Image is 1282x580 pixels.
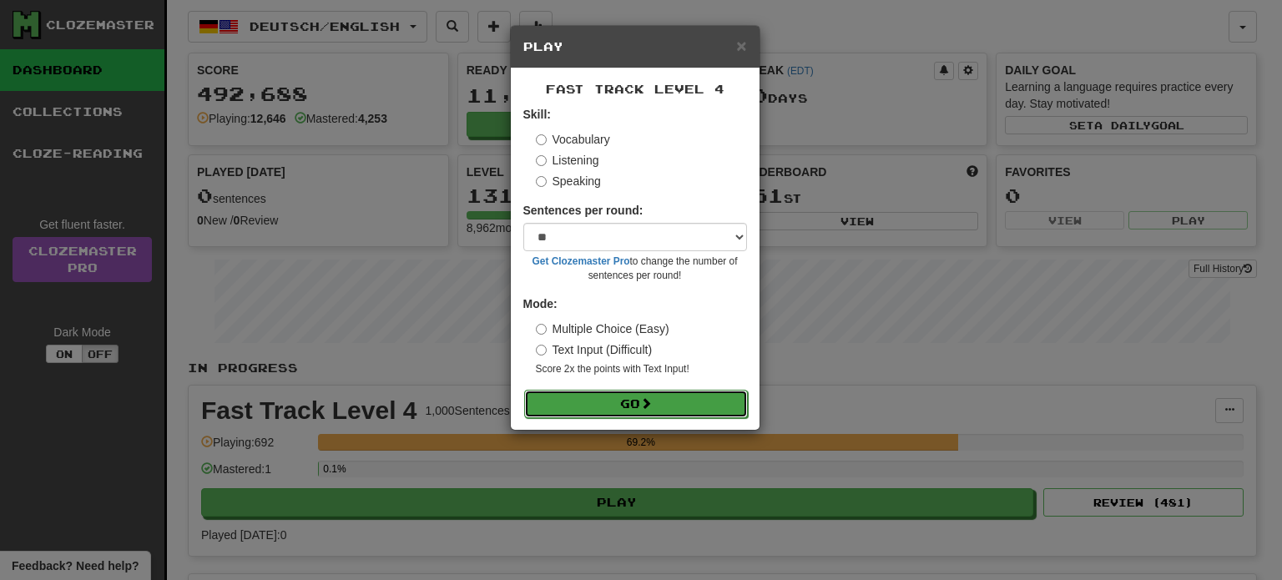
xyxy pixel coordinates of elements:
[736,37,746,54] button: Close
[523,202,644,219] label: Sentences per round:
[736,36,746,55] span: ×
[524,390,748,418] button: Go
[536,152,599,169] label: Listening
[536,345,547,356] input: Text Input (Difficult)
[536,362,747,376] small: Score 2x the points with Text Input !
[536,341,653,358] label: Text Input (Difficult)
[536,324,547,335] input: Multiple Choice (Easy)
[536,131,610,148] label: Vocabulary
[536,176,547,187] input: Speaking
[546,82,724,96] span: Fast Track Level 4
[536,134,547,145] input: Vocabulary
[536,173,601,189] label: Speaking
[536,320,669,337] label: Multiple Choice (Easy)
[523,108,551,121] strong: Skill:
[523,297,558,310] strong: Mode:
[536,155,547,166] input: Listening
[532,255,630,267] a: Get Clozemaster Pro
[523,38,747,55] h5: Play
[523,255,747,283] small: to change the number of sentences per round!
